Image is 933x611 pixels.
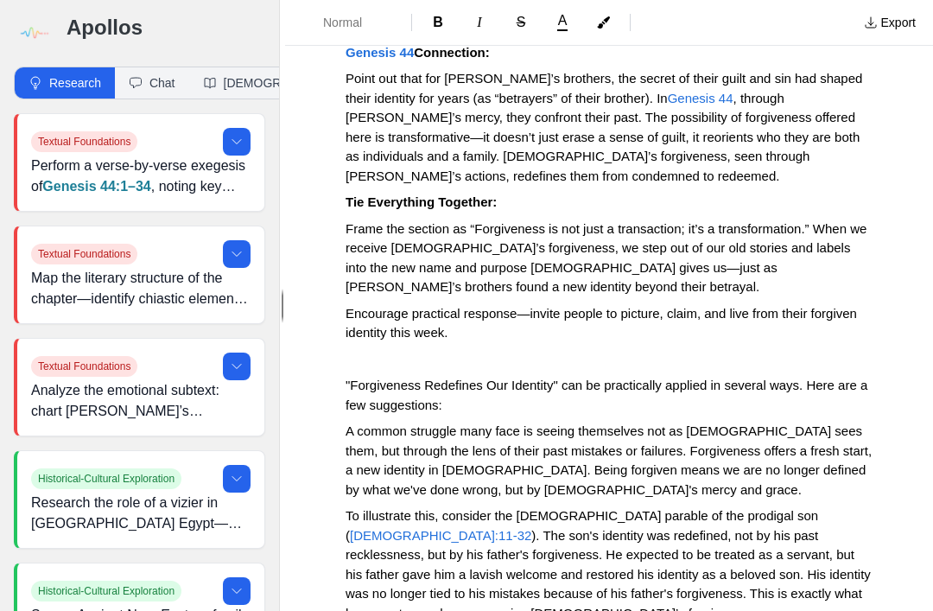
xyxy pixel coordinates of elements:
span: Textual Foundations [31,131,137,152]
button: Export [854,9,926,36]
a: Genesis 44 [668,91,733,105]
span: Historical-Cultural Exploration [31,581,181,601]
span: To illustrate this, consider the [DEMOGRAPHIC_DATA] parable of the prodigal son ( [346,508,822,543]
button: [DEMOGRAPHIC_DATA] [189,67,373,99]
a: [DEMOGRAPHIC_DATA]:11-32 [350,528,531,543]
span: A [558,14,568,28]
span: Historical-Cultural Exploration [31,468,181,489]
span: "Forgiveness Redefines Our Identity" can be practically applied in several ways. Here are a few s... [346,378,871,412]
span: B [433,15,443,29]
a: Genesis 44 [346,45,414,60]
span: Frame the section as “Forgiveness is not just a transaction; it’s a transformation.” When we rece... [346,221,870,295]
p: Research the role of a vizier in [GEOGRAPHIC_DATA] Egypt—duties, symbols of office (e.g., the cup... [31,493,251,534]
span: Encourage practical response—invite people to picture, claim, and live from their forgiven identi... [346,306,860,341]
span: Textual Foundations [31,244,137,264]
a: Genesis 44:1–34 [42,179,150,194]
p: Perform a verse-by-verse exegesis of , noting key verbs, repeated phrases, and contrasts between ... [31,156,251,197]
button: Research [15,67,115,99]
button: Format Strikethrough [502,9,540,36]
button: Format Italics [460,9,498,36]
span: S [517,15,526,29]
button: Format Bold [419,9,457,36]
span: Textual Foundations [31,356,137,377]
span: A common struggle many face is seeing themselves not as [DEMOGRAPHIC_DATA] sees them, but through... [346,423,875,497]
strong: Connection: [414,45,490,60]
p: Map the literary structure of the chapter—identify chiastic elements, parallel scenes (e.g., plan... [31,268,251,309]
strong: Tie Everything Together: [346,194,497,209]
button: Formatting Options [292,7,404,38]
img: logo [14,14,53,53]
iframe: Drift Widget Chat Controller [847,525,912,590]
p: Analyze the emotional subtext: chart [PERSON_NAME]’s transformation from conspirator to intercess... [31,380,251,422]
span: Normal [323,14,384,31]
span: I [477,15,481,29]
button: Chat [115,67,189,99]
button: A [543,10,581,35]
span: , through [PERSON_NAME]’s mercy, they confront their past. The possibility of forgiveness offered... [346,91,863,183]
h3: Apollos [67,14,265,41]
span: Point out that for [PERSON_NAME]’s brothers, the secret of their guilt and sin had shaped their i... [346,71,866,105]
